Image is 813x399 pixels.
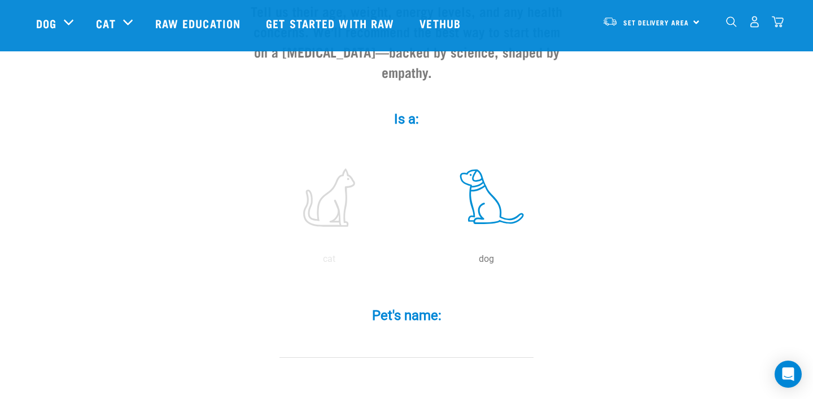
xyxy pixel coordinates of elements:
img: home-icon-1@2x.png [726,16,737,27]
a: Vethub [408,1,475,46]
a: Get started with Raw [255,1,408,46]
label: Pet's name: [237,305,576,326]
p: dog [410,252,562,266]
img: user.png [749,16,760,28]
label: Is a: [237,109,576,129]
img: van-moving.png [602,16,618,27]
div: Open Intercom Messenger [775,361,802,388]
p: cat [253,252,405,266]
img: home-icon@2x.png [772,16,784,28]
span: Set Delivery Area [623,21,689,25]
a: Dog [36,15,56,32]
a: Cat [96,15,115,32]
a: Raw Education [144,1,255,46]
